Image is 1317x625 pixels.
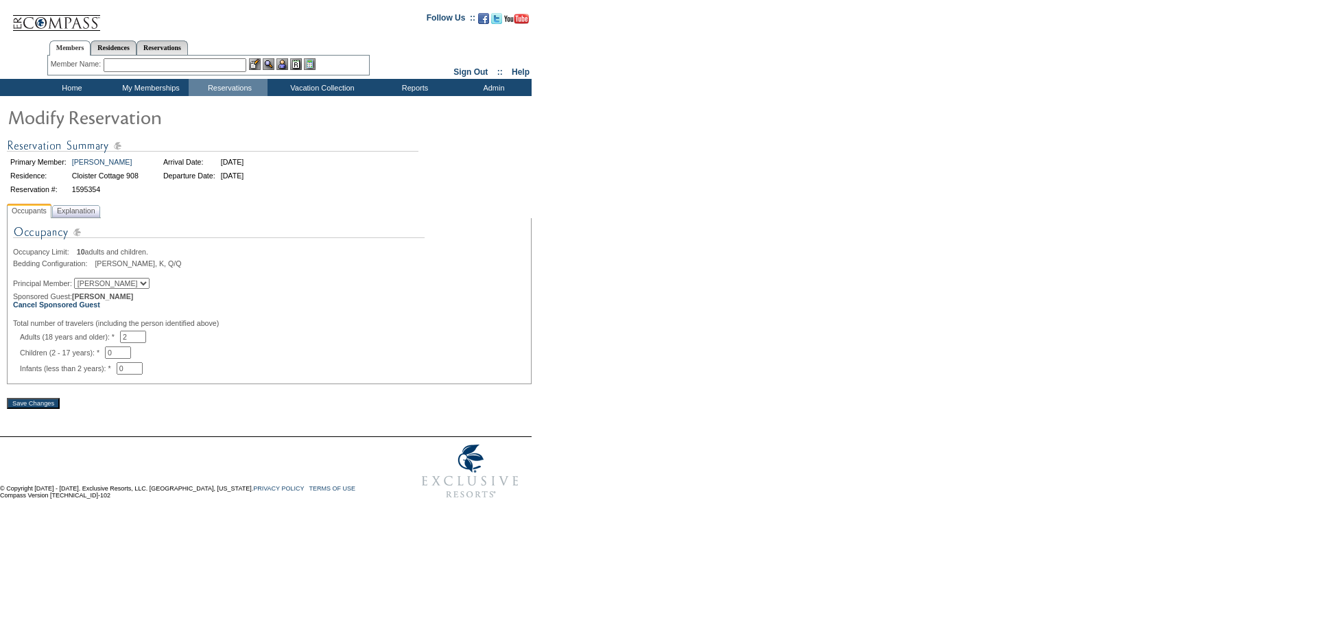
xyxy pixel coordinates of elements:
[453,79,532,96] td: Admin
[13,279,72,287] span: Principal Member:
[13,300,100,309] a: Cancel Sponsored Guest
[263,58,274,70] img: View
[268,79,374,96] td: Vacation Collection
[13,248,525,256] div: adults and children.
[31,79,110,96] td: Home
[491,13,502,24] img: Follow us on Twitter
[219,156,246,168] td: [DATE]
[137,40,188,55] a: Reservations
[453,67,488,77] a: Sign Out
[7,398,60,409] input: Save Changes
[189,79,268,96] td: Reservations
[290,58,302,70] img: Reservations
[161,169,217,182] td: Departure Date:
[309,485,356,492] a: TERMS OF USE
[20,349,105,357] span: Children (2 - 17 years): *
[13,224,425,248] img: Occupancy
[20,364,117,373] span: Infants (less than 2 years): *
[77,248,85,256] span: 10
[72,158,132,166] a: [PERSON_NAME]
[8,169,69,182] td: Residence:
[276,58,288,70] img: Impersonate
[12,3,101,32] img: Compass Home
[504,14,529,24] img: Subscribe to our YouTube Channel
[7,103,281,130] img: Modify Reservation
[7,137,418,154] img: Reservation Summary
[91,40,137,55] a: Residences
[13,319,525,327] div: Total number of travelers (including the person identified above)
[72,292,133,300] span: [PERSON_NAME]
[110,79,189,96] td: My Memberships
[491,17,502,25] a: Follow us on Twitter
[9,204,49,218] span: Occupants
[161,156,217,168] td: Arrival Date:
[95,259,181,268] span: [PERSON_NAME], K, Q/Q
[219,169,246,182] td: [DATE]
[8,156,69,168] td: Primary Member:
[54,204,98,218] span: Explanation
[497,67,503,77] span: ::
[374,79,453,96] td: Reports
[409,437,532,506] img: Exclusive Resorts
[13,259,93,268] span: Bedding Configuration:
[13,292,525,309] div: Sponsored Guest:
[70,183,141,196] td: 1595354
[478,13,489,24] img: Become our fan on Facebook
[478,17,489,25] a: Become our fan on Facebook
[253,485,304,492] a: PRIVACY POLICY
[427,12,475,28] td: Follow Us ::
[51,58,104,70] div: Member Name:
[304,58,316,70] img: b_calculator.gif
[70,169,141,182] td: Cloister Cottage 908
[8,183,69,196] td: Reservation #:
[512,67,530,77] a: Help
[249,58,261,70] img: b_edit.gif
[49,40,91,56] a: Members
[20,333,120,341] span: Adults (18 years and older): *
[504,17,529,25] a: Subscribe to our YouTube Channel
[13,248,75,256] span: Occupancy Limit:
